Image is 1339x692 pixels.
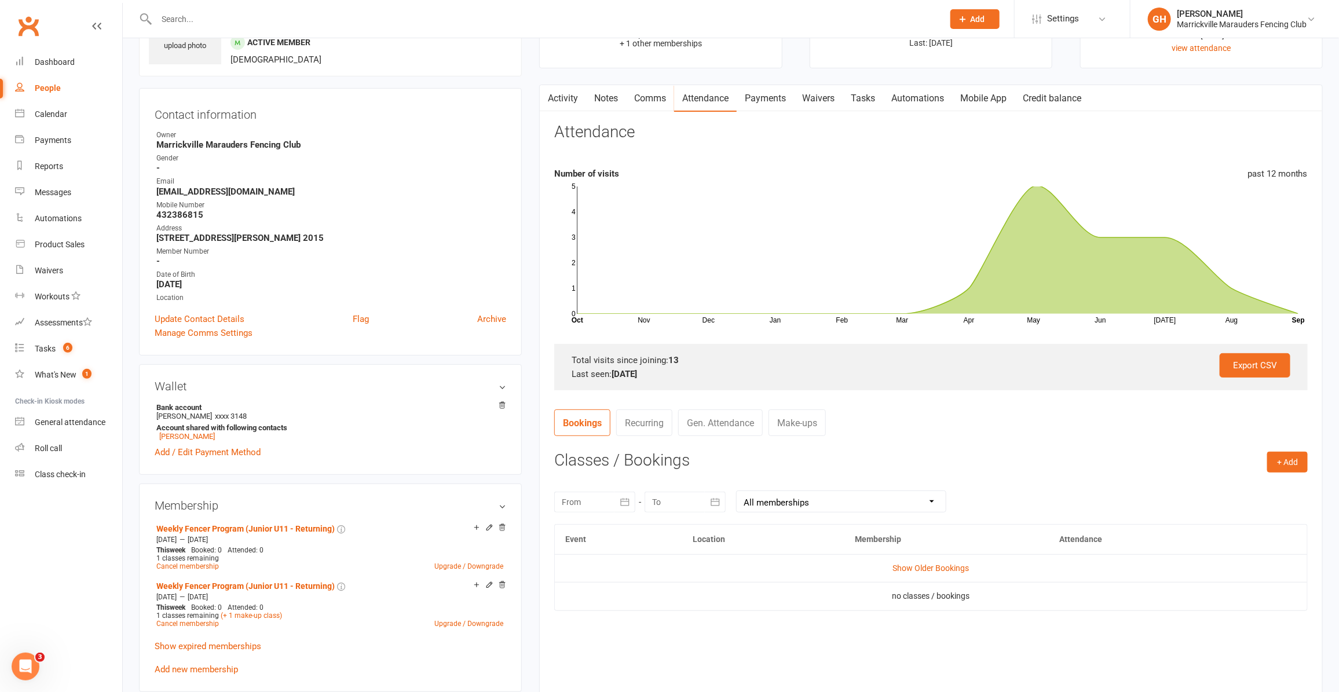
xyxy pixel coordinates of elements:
[35,444,62,453] div: Roll call
[35,240,85,249] div: Product Sales
[554,409,610,436] a: Bookings
[35,214,82,223] div: Automations
[35,292,69,301] div: Workouts
[156,223,506,234] div: Address
[156,153,506,164] div: Gender
[82,369,92,379] span: 1
[15,462,122,488] a: Class kiosk mode
[35,418,105,427] div: General attendance
[1015,85,1089,112] a: Credit balance
[1177,9,1307,19] div: [PERSON_NAME]
[678,409,763,436] a: Gen. Attendance
[616,409,672,436] a: Recurring
[434,562,503,570] a: Upgrade / Downgrade
[15,284,122,310] a: Workouts
[155,104,506,121] h3: Contact information
[228,546,264,554] span: Attended: 0
[15,49,122,75] a: Dashboard
[156,423,500,432] strong: Account shared with following contacts
[153,535,506,544] div: —
[15,153,122,180] a: Reports
[15,127,122,153] a: Payments
[156,603,170,612] span: This
[794,85,843,112] a: Waivers
[188,593,208,601] span: [DATE]
[35,344,56,353] div: Tasks
[15,101,122,127] a: Calendar
[156,620,219,628] a: Cancel membership
[156,292,506,303] div: Location
[156,554,219,562] span: 1 classes remaining
[35,162,63,171] div: Reports
[1220,353,1290,378] a: Export CSV
[15,435,122,462] a: Roll call
[153,11,935,27] input: Search...
[626,85,674,112] a: Comms
[15,206,122,232] a: Automations
[952,85,1015,112] a: Mobile App
[35,109,67,119] div: Calendar
[572,367,1290,381] div: Last seen:
[15,180,122,206] a: Messages
[228,603,264,612] span: Attended: 0
[477,312,506,326] a: Archive
[156,233,506,243] strong: [STREET_ADDRESS][PERSON_NAME] 2015
[353,312,369,326] a: Flag
[844,525,1049,554] th: Membership
[35,57,75,67] div: Dashboard
[554,123,635,141] h3: Attendance
[63,343,72,353] span: 6
[156,593,177,601] span: [DATE]
[1172,43,1231,53] a: view attendance
[156,130,506,141] div: Owner
[156,581,335,591] a: Weekly Fencer Program (Junior U11 - Returning)
[35,318,92,327] div: Assessments
[35,370,76,379] div: What's New
[191,603,222,612] span: Booked: 0
[35,188,71,197] div: Messages
[1049,525,1243,554] th: Attendance
[612,369,637,379] strong: [DATE]
[620,39,702,48] span: + 1 other memberships
[540,85,586,112] a: Activity
[35,83,61,93] div: People
[155,312,244,326] a: Update Contact Details
[769,409,826,436] a: Make-ups
[572,353,1290,367] div: Total visits since joining:
[247,38,310,47] span: Active member
[586,85,626,112] a: Notes
[35,266,63,275] div: Waivers
[156,210,506,220] strong: 432386815
[1148,8,1171,31] div: GH
[155,326,253,340] a: Manage Comms Settings
[156,536,177,544] span: [DATE]
[35,470,86,479] div: Class check-in
[15,362,122,388] a: What's New1
[971,14,985,24] span: Add
[231,54,321,65] span: [DEMOGRAPHIC_DATA]
[737,85,794,112] a: Payments
[155,499,506,512] h3: Membership
[554,452,1308,470] h3: Classes / Bookings
[191,546,222,554] span: Booked: 0
[156,403,500,412] strong: Bank account
[156,269,506,280] div: Date of Birth
[155,641,261,651] a: Show expired memberships
[843,85,883,112] a: Tasks
[555,525,682,554] th: Event
[1267,452,1308,473] button: + Add
[555,582,1307,610] td: no classes / bookings
[434,620,503,628] a: Upgrade / Downgrade
[15,232,122,258] a: Product Sales
[155,401,506,442] li: [PERSON_NAME]
[159,432,215,441] a: [PERSON_NAME]
[156,163,506,173] strong: -
[156,246,506,257] div: Member Number
[682,525,844,554] th: Location
[153,603,188,612] div: week
[15,310,122,336] a: Assessments
[155,664,238,675] a: Add new membership
[12,653,39,680] iframe: Intercom live chat
[153,546,188,554] div: week
[155,380,506,393] h3: Wallet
